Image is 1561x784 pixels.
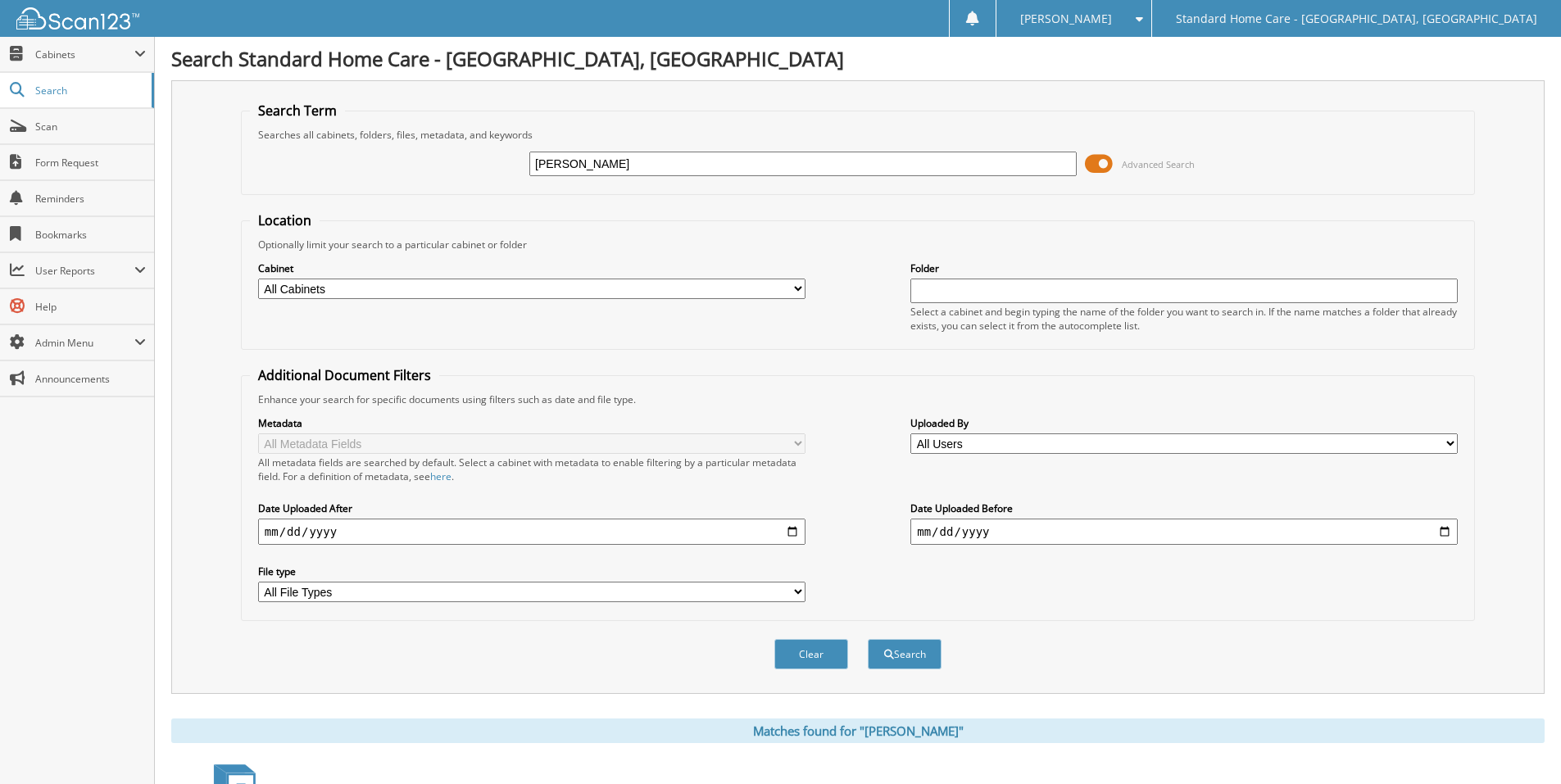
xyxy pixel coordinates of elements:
a: here [430,469,452,483]
img: scan123-logo-white.svg [16,7,139,29]
span: User Reports [35,264,134,278]
label: File type [258,564,805,578]
span: Advanced Search [1122,158,1195,170]
span: Scan [35,120,146,134]
div: Searches all cabinets, folders, files, metadata, and keywords [250,128,1466,142]
input: start [258,519,805,545]
div: Select a cabinet and begin typing the name of the folder you want to search in. If the name match... [910,305,1458,333]
span: Help [35,300,146,314]
legend: Additional Document Filters [250,366,439,384]
span: Bookmarks [35,228,146,242]
label: Metadata [258,416,805,430]
div: Optionally limit your search to a particular cabinet or folder [250,238,1466,252]
div: Matches found for "[PERSON_NAME]" [171,718,1545,743]
label: Cabinet [258,261,805,275]
div: Enhance your search for specific documents using filters such as date and file type. [250,392,1466,406]
span: Reminders [35,192,146,206]
label: Folder [910,261,1458,275]
span: Search [35,84,143,97]
input: end [910,519,1458,545]
span: Announcements [35,372,146,386]
label: Uploaded By [910,416,1458,430]
h1: Search Standard Home Care - [GEOGRAPHIC_DATA], [GEOGRAPHIC_DATA] [171,45,1545,72]
span: Admin Menu [35,336,134,350]
div: All metadata fields are searched by default. Select a cabinet with metadata to enable filtering b... [258,455,805,483]
span: [PERSON_NAME] [1020,14,1112,24]
span: Cabinets [35,48,134,61]
label: Date Uploaded After [258,501,805,515]
span: Standard Home Care - [GEOGRAPHIC_DATA], [GEOGRAPHIC_DATA] [1176,14,1537,24]
legend: Location [250,211,320,229]
label: Date Uploaded Before [910,501,1458,515]
legend: Search Term [250,102,345,120]
button: Clear [774,639,848,669]
span: Form Request [35,156,146,170]
button: Search [868,639,942,669]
